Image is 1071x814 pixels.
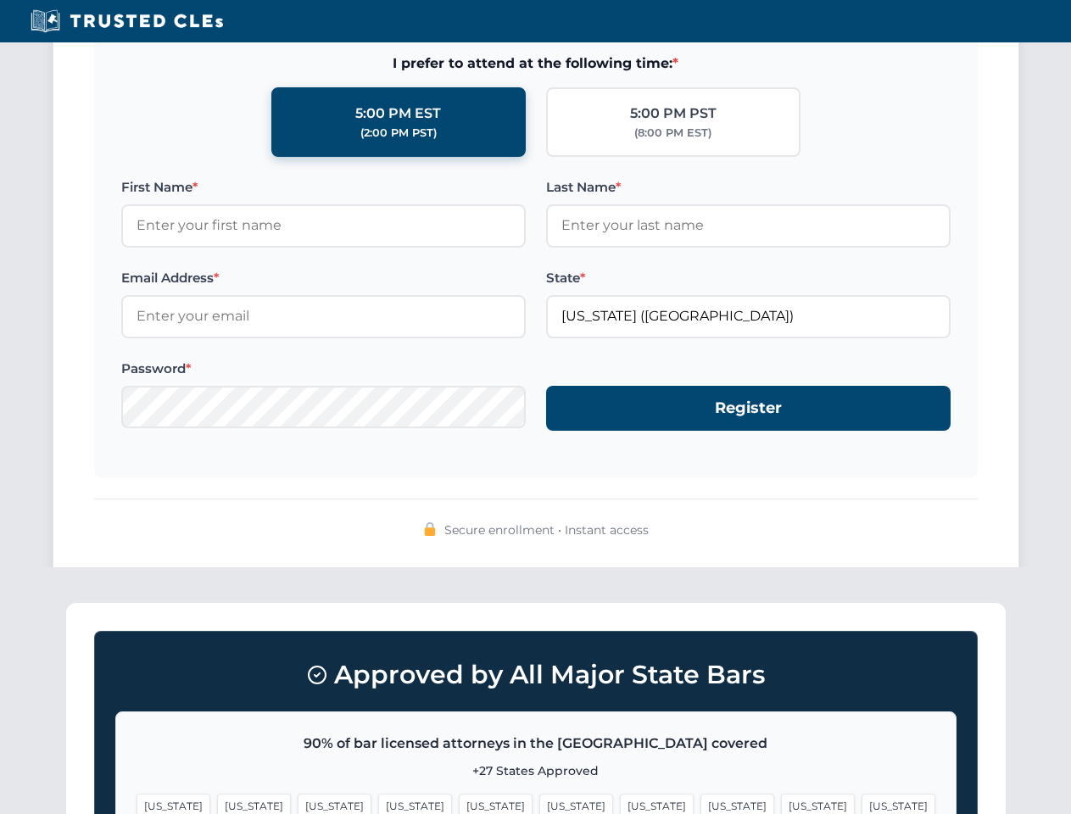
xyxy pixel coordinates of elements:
[25,8,228,34] img: Trusted CLEs
[630,103,717,125] div: 5:00 PM PST
[355,103,441,125] div: 5:00 PM EST
[137,761,935,780] p: +27 States Approved
[121,295,526,337] input: Enter your email
[546,386,951,431] button: Register
[121,177,526,198] label: First Name
[121,359,526,379] label: Password
[121,268,526,288] label: Email Address
[546,268,951,288] label: State
[546,204,951,247] input: Enter your last name
[121,53,951,75] span: I prefer to attend at the following time:
[360,125,437,142] div: (2:00 PM PST)
[115,652,957,698] h3: Approved by All Major State Bars
[423,522,437,536] img: 🔒
[137,733,935,755] p: 90% of bar licensed attorneys in the [GEOGRAPHIC_DATA] covered
[546,177,951,198] label: Last Name
[546,295,951,337] input: Florida (FL)
[121,204,526,247] input: Enter your first name
[634,125,711,142] div: (8:00 PM EST)
[444,521,649,539] span: Secure enrollment • Instant access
